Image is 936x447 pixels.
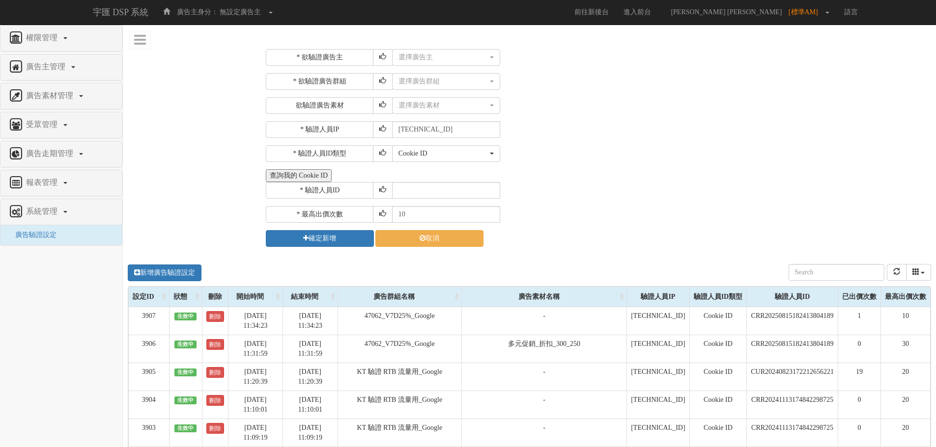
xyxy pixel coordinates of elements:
div: 開始時間 [228,287,283,307]
span: 系統管理 [24,207,62,215]
div: 選擇廣告群組 [398,77,488,86]
td: [DATE] 11:34:23 [228,307,283,335]
td: CUR20240823172212656221 [747,363,838,391]
a: 刪除 [206,423,224,434]
td: 1 [838,307,880,335]
span: 生效中 [174,313,197,320]
td: KT 驗證 RTB 流量用_Google [338,363,461,391]
a: 廣告主管理 [8,59,114,75]
td: [TECHNICAL_ID] [627,307,689,335]
div: 刪除 [202,287,228,307]
td: 47062_V7D25%_Google [338,307,461,335]
a: 刪除 [206,367,224,378]
td: 47062_V7D25%_Google [338,335,461,363]
span: 廣告主身分： [177,8,218,16]
button: columns [906,264,932,281]
button: 選擇廣告主 [392,49,500,66]
span: 廣告主管理 [24,62,70,71]
td: 10 [880,307,930,335]
td: 20 [880,419,930,447]
a: 廣告驗證設定 [8,231,57,238]
div: 驗證人員ID [747,287,838,307]
td: 30 [880,335,930,363]
span: 廣告素材管理 [24,91,78,100]
td: CRR20241113174842298725 [747,391,838,419]
div: 已出價次數 [838,287,880,307]
span: 生效中 [174,396,197,404]
td: 3906 [129,335,170,363]
span: 報表管理 [24,178,62,186]
td: - [462,391,627,419]
div: 廣告群組名稱 [338,287,461,307]
td: 0 [838,391,880,419]
td: 3905 [129,363,170,391]
div: Columns [906,264,932,281]
button: Cookie ID [392,145,500,162]
div: 廣告素材名稱 [462,287,626,307]
td: CRR20250815182413804189 [747,335,838,363]
td: 0 [838,419,880,447]
td: 19 [838,363,880,391]
a: 刪除 [206,395,224,406]
td: 多元促銷_折扣_300_250 [462,335,627,363]
a: 廣告素材管理 [8,88,114,104]
span: [標準AM] [789,8,823,16]
td: [DATE] 11:09:19 [283,419,338,447]
a: 受眾管理 [8,117,114,133]
button: 確定新增 [266,230,374,247]
td: [DATE] 11:20:39 [283,363,338,391]
td: - [462,363,627,391]
td: [TECHNICAL_ID] [627,363,689,391]
div: Cookie ID [398,149,488,158]
div: 驗證人員IP [627,287,689,307]
td: [DATE] 11:10:01 [283,391,338,419]
button: 選擇廣告素材 [392,97,500,114]
a: 新增廣告驗證設定 [128,264,201,281]
a: 權限管理 [8,30,114,46]
td: Cookie ID [689,419,747,447]
td: Cookie ID [689,307,747,335]
div: 選擇廣告主 [398,53,488,62]
button: 選擇廣告群組 [392,73,500,90]
td: [DATE] 11:34:23 [283,307,338,335]
input: Search [789,264,884,281]
td: 20 [880,391,930,419]
a: 報表管理 [8,175,114,191]
td: [TECHNICAL_ID] [627,335,689,363]
div: 結束時間 [283,287,338,307]
td: - [462,419,627,447]
td: [DATE] 11:31:59 [283,335,338,363]
div: 選擇廣告素材 [398,101,488,110]
td: CRR20241113174842298725 [747,419,838,447]
a: 系統管理 [8,204,114,220]
span: 廣告走期管理 [24,149,78,158]
td: 20 [880,363,930,391]
td: 0 [838,335,880,363]
div: 狀態 [170,287,202,307]
div: 驗證人員ID類型 [690,287,747,307]
button: refresh [887,264,907,281]
span: 權限管理 [24,33,62,42]
div: 設定ID [129,287,169,307]
span: [PERSON_NAME] [PERSON_NAME] [666,8,787,16]
td: [DATE] 11:31:59 [228,335,283,363]
td: [DATE] 11:10:01 [228,391,283,419]
button: 查詢我的 Cookie ID [266,169,332,182]
td: [TECHNICAL_ID] [627,419,689,447]
td: CRR20250815182413804189 [747,307,838,335]
td: - [462,307,627,335]
td: [TECHNICAL_ID] [627,391,689,419]
td: Cookie ID [689,391,747,419]
td: KT 驗證 RTB 流量用_Google [338,419,461,447]
td: Cookie ID [689,335,747,363]
td: [DATE] 11:20:39 [228,363,283,391]
a: 刪除 [206,311,224,322]
span: 生效中 [174,368,197,376]
a: 取消 [375,230,483,247]
td: KT 驗證 RTB 流量用_Google [338,391,461,419]
td: Cookie ID [689,363,747,391]
td: 3904 [129,391,170,419]
span: 無設定廣告主 [220,8,261,16]
a: 刪除 [206,339,224,350]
